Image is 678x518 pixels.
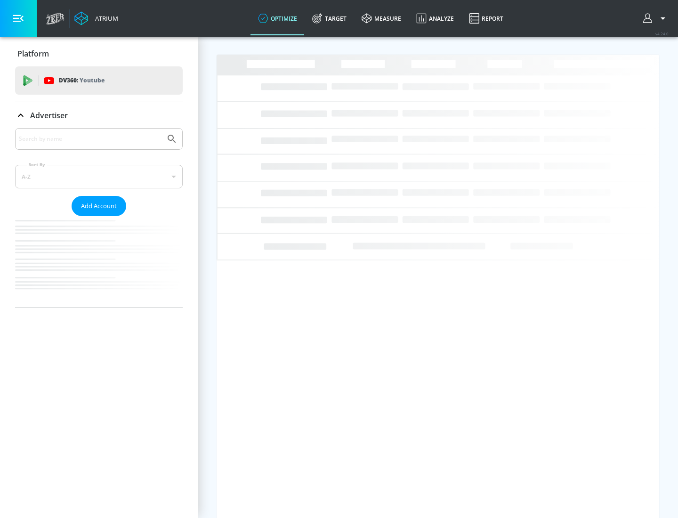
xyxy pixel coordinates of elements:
label: Sort By [27,162,47,168]
span: v 4.24.0 [655,31,669,36]
a: Analyze [409,1,461,35]
p: Youtube [80,75,105,85]
p: Advertiser [30,110,68,121]
span: Add Account [81,201,117,211]
a: Atrium [74,11,118,25]
a: measure [354,1,409,35]
nav: list of Advertiser [15,216,183,308]
div: DV360: Youtube [15,66,183,95]
p: Platform [17,49,49,59]
a: optimize [250,1,305,35]
div: Advertiser [15,128,183,308]
input: Search by name [19,133,161,145]
p: DV360: [59,75,105,86]
div: Atrium [91,14,118,23]
div: A-Z [15,165,183,188]
button: Add Account [72,196,126,216]
a: Report [461,1,511,35]
div: Platform [15,40,183,67]
div: Advertiser [15,102,183,129]
a: Target [305,1,354,35]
